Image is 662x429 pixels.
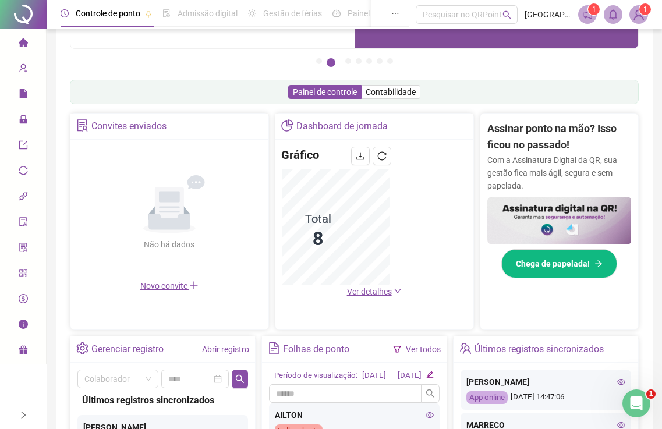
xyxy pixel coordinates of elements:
[19,84,28,107] span: file
[145,10,152,17] span: pushpin
[76,9,140,18] span: Controle de ponto
[608,9,618,20] span: bell
[406,345,441,354] a: Ver todos
[459,342,472,354] span: team
[347,287,392,296] span: Ver detalhes
[525,8,571,21] span: [GEOGRAPHIC_DATA]
[391,370,393,382] div: -
[281,147,319,163] h4: Gráfico
[19,237,28,261] span: solution
[91,339,164,359] div: Gerenciar registro
[293,87,357,97] span: Painel de controle
[19,186,28,210] span: api
[501,249,617,278] button: Chega de papelada!
[393,345,401,353] span: filter
[487,197,632,245] img: banner%2F02c71560-61a6-44d4-94b9-c8ab97240462.png
[487,154,632,192] p: Com a Assinatura Digital da QR, sua gestão fica mais ágil, segura e sem papelada.
[582,9,593,20] span: notification
[296,116,388,136] div: Dashboard de jornada
[235,374,245,384] span: search
[19,314,28,338] span: info-circle
[281,119,293,132] span: pie-chart
[268,342,280,354] span: file-text
[475,339,604,359] div: Últimos registros sincronizados
[646,389,656,399] span: 1
[116,238,223,251] div: Não há dados
[189,281,199,290] span: plus
[348,9,393,18] span: Painel do DP
[275,409,434,421] div: AILTON
[466,375,625,388] div: [PERSON_NAME]
[391,9,399,17] span: ellipsis
[345,58,351,64] button: 3
[19,411,27,419] span: right
[356,151,365,161] span: download
[82,393,243,407] div: Últimos registros sincronizados
[19,33,28,56] span: home
[19,212,28,235] span: audit
[327,58,335,67] button: 2
[140,281,199,290] span: Novo convite
[19,289,28,312] span: dollar
[76,342,88,354] span: setting
[643,5,647,13] span: 1
[594,260,603,268] span: arrow-right
[274,370,357,382] div: Período de visualização:
[502,10,511,19] span: search
[487,120,632,154] h2: Assinar ponto na mão? Isso ficou no passado!
[466,391,508,405] div: App online
[19,135,28,158] span: export
[622,389,650,417] iframe: Intercom live chat
[162,9,171,17] span: file-done
[630,6,647,23] img: 16062
[19,161,28,184] span: sync
[394,287,402,295] span: down
[426,411,434,419] span: eye
[466,391,625,405] div: [DATE] 14:47:06
[19,109,28,133] span: lock
[248,9,256,17] span: sun
[426,371,434,378] span: edit
[516,257,590,270] span: Chega de papelada!
[347,287,402,296] a: Ver detalhes down
[377,58,383,64] button: 6
[316,58,322,64] button: 1
[362,370,386,382] div: [DATE]
[19,263,28,286] span: qrcode
[366,58,372,64] button: 5
[617,421,625,429] span: eye
[332,9,341,17] span: dashboard
[366,87,416,97] span: Contabilidade
[426,389,435,398] span: search
[283,339,349,359] div: Folhas de ponto
[19,58,28,81] span: user-add
[617,378,625,386] span: eye
[178,9,238,18] span: Admissão digital
[377,151,387,161] span: reload
[592,5,596,13] span: 1
[588,3,600,15] sup: 1
[639,3,651,15] sup: Atualize o seu contato no menu Meus Dados
[398,370,422,382] div: [DATE]
[356,58,362,64] button: 4
[76,119,88,132] span: solution
[202,345,249,354] a: Abrir registro
[387,58,393,64] button: 7
[19,340,28,363] span: gift
[61,9,69,17] span: clock-circle
[263,9,322,18] span: Gestão de férias
[91,116,167,136] div: Convites enviados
